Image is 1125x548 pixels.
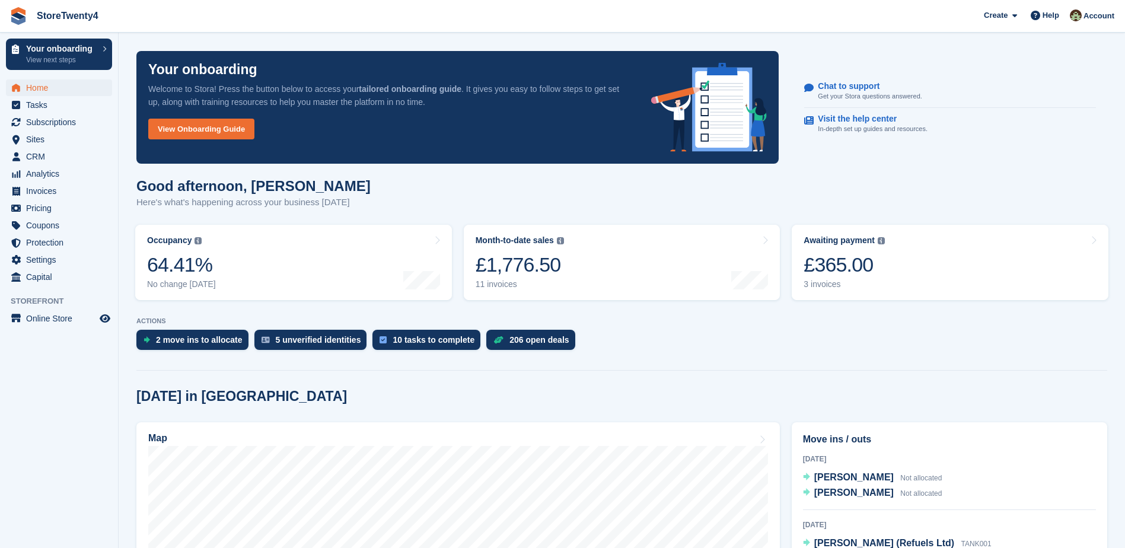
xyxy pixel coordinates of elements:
span: Not allocated [900,489,942,498]
strong: tailored onboarding guide [359,84,461,94]
img: onboarding-info-6c161a55d2c0e0a8cae90662b2fe09162a5109e8cc188191df67fb4f79e88e88.svg [651,63,767,152]
div: 10 tasks to complete [393,335,474,345]
a: menu [6,183,112,199]
a: menu [6,97,112,113]
span: Help [1043,9,1059,21]
a: menu [6,148,112,165]
h1: Good afternoon, [PERSON_NAME] [136,178,371,194]
span: Analytics [26,165,97,182]
a: Awaiting payment £365.00 3 invoices [792,225,1108,300]
span: Storefront [11,295,118,307]
a: 206 open deals [486,330,581,356]
a: StoreTwenty4 [32,6,103,26]
h2: Move ins / outs [803,432,1096,447]
a: 5 unverified identities [254,330,373,356]
a: View Onboarding Guide [148,119,254,139]
span: Capital [26,269,97,285]
a: menu [6,269,112,285]
span: CRM [26,148,97,165]
p: Get your Stora questions answered. [818,91,922,101]
span: Online Store [26,310,97,327]
img: task-75834270c22a3079a89374b754ae025e5fb1db73e45f91037f5363f120a921f8.svg [380,336,387,343]
span: Tasks [26,97,97,113]
span: [PERSON_NAME] (Refuels Ltd) [814,538,954,548]
span: Home [26,79,97,96]
div: 3 invoices [804,279,885,289]
div: 64.41% [147,253,216,277]
a: Preview store [98,311,112,326]
a: 10 tasks to complete [372,330,486,356]
div: [DATE] [803,520,1096,530]
div: £1,776.50 [476,253,564,277]
img: icon-info-grey-7440780725fd019a000dd9b08b2336e03edf1995a4989e88bcd33f0948082b44.svg [878,237,885,244]
p: View next steps [26,55,97,65]
span: [PERSON_NAME] [814,488,894,498]
img: deal-1b604bf984904fb50ccaf53a9ad4b4a5d6e5aea283cecdc64d6e3604feb123c2.svg [493,336,503,344]
div: Month-to-date sales [476,235,554,246]
span: Pricing [26,200,97,216]
span: Invoices [26,183,97,199]
p: Welcome to Stora! Press the button below to access your . It gives you easy to follow steps to ge... [148,82,632,109]
div: No change [DATE] [147,279,216,289]
a: Occupancy 64.41% No change [DATE] [135,225,452,300]
a: Your onboarding View next steps [6,39,112,70]
span: Sites [26,131,97,148]
a: menu [6,217,112,234]
a: menu [6,131,112,148]
a: menu [6,251,112,268]
div: [DATE] [803,454,1096,464]
p: In-depth set up guides and resources. [818,124,928,134]
span: Subscriptions [26,114,97,130]
span: Account [1083,10,1114,22]
a: menu [6,165,112,182]
div: £365.00 [804,253,885,277]
a: menu [6,234,112,251]
img: stora-icon-8386f47178a22dfd0bd8f6a31ec36ba5ce8667c1dd55bd0f319d3a0aa187defe.svg [9,7,27,25]
a: Visit the help center In-depth set up guides and resources. [804,108,1096,140]
span: [PERSON_NAME] [814,472,894,482]
div: 11 invoices [476,279,564,289]
div: 206 open deals [509,335,569,345]
a: [PERSON_NAME] Not allocated [803,486,942,501]
p: ACTIONS [136,317,1107,325]
img: icon-info-grey-7440780725fd019a000dd9b08b2336e03edf1995a4989e88bcd33f0948082b44.svg [557,237,564,244]
p: Your onboarding [26,44,97,53]
h2: Map [148,433,167,444]
p: Your onboarding [148,63,257,77]
a: menu [6,79,112,96]
img: Lee Hanlon [1070,9,1082,21]
a: Month-to-date sales £1,776.50 11 invoices [464,225,780,300]
a: menu [6,114,112,130]
a: Chat to support Get your Stora questions answered. [804,75,1096,108]
span: Not allocated [900,474,942,482]
span: TANK001 [961,540,992,548]
p: Chat to support [818,81,912,91]
div: 5 unverified identities [276,335,361,345]
div: Awaiting payment [804,235,875,246]
span: Coupons [26,217,97,234]
a: menu [6,200,112,216]
div: 2 move ins to allocate [156,335,243,345]
img: move_ins_to_allocate_icon-fdf77a2bb77ea45bf5b3d319d69a93e2d87916cf1d5bf7949dd705db3b84f3ca.svg [144,336,150,343]
img: icon-info-grey-7440780725fd019a000dd9b08b2336e03edf1995a4989e88bcd33f0948082b44.svg [195,237,202,244]
div: Occupancy [147,235,192,246]
p: Here's what's happening across your business [DATE] [136,196,371,209]
h2: [DATE] in [GEOGRAPHIC_DATA] [136,388,347,404]
a: 2 move ins to allocate [136,330,254,356]
span: Settings [26,251,97,268]
span: Create [984,9,1008,21]
a: menu [6,310,112,327]
p: Visit the help center [818,114,918,124]
span: Protection [26,234,97,251]
img: verify_identity-adf6edd0f0f0b5bbfe63781bf79b02c33cf7c696d77639b501bdc392416b5a36.svg [262,336,270,343]
a: [PERSON_NAME] Not allocated [803,470,942,486]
